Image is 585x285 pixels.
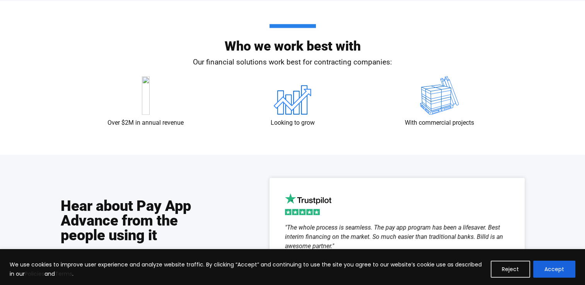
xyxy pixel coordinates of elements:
[10,260,485,278] p: We use cookies to improve user experience and analyze website traffic. By clicking “Accept” and c...
[61,198,194,254] h2: Hear about Pay App Advance from the people using it
[285,223,509,281] div: 1 / 3
[533,261,575,278] button: Accept
[72,57,513,68] p: Our financial solutions work best for contracting companies:
[55,270,72,278] a: Terms
[72,24,513,53] h2: Who we work best with
[405,119,474,127] p: With commercial projects
[107,119,184,127] p: Over $2M in annual revenue
[271,119,315,127] p: Looking to grow
[285,223,509,251] div: "The whole process is seamless. The pay app program has been a lifesaver. Best interim financing ...
[491,261,530,278] button: Reject
[25,270,44,278] a: Policies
